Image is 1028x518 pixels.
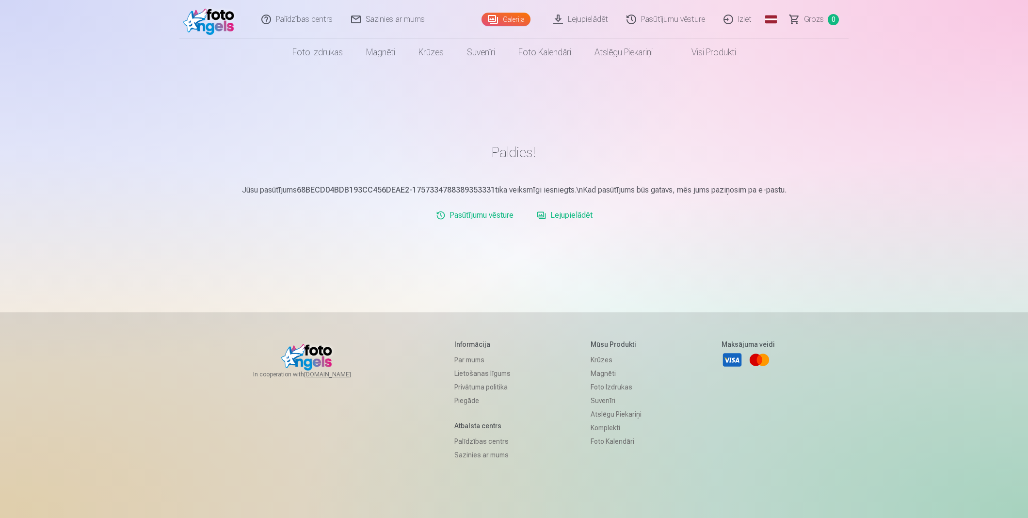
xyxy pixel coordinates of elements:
[507,39,583,66] a: Foto kalendāri
[722,340,775,349] h5: Maksājuma veidi
[231,144,797,161] h1: Paldies!
[591,353,642,367] a: Krūzes
[533,206,596,225] a: Lejupielādēt
[455,39,507,66] a: Suvenīri
[297,185,495,194] b: 68BECD04BDB193CC456DEAE2-1757334788389353331
[253,371,374,378] span: In cooperation with
[591,394,642,407] a: Suvenīri
[749,349,770,371] a: Mastercard
[231,184,797,196] p: Jūsu pasūtījums tika veiksmīgi iesniegts.\nKad pasūtījums būs gatavs, mēs jums paziņosim pa e-pastu.
[591,435,642,448] a: Foto kalendāri
[454,353,511,367] a: Par mums
[454,421,511,431] h5: Atbalsta centrs
[454,394,511,407] a: Piegāde
[828,14,839,25] span: 0
[591,407,642,421] a: Atslēgu piekariņi
[407,39,455,66] a: Krūzes
[281,39,354,66] a: Foto izdrukas
[454,380,511,394] a: Privātuma politika
[591,421,642,435] a: Komplekti
[583,39,664,66] a: Atslēgu piekariņi
[722,349,743,371] a: Visa
[432,206,517,225] a: Pasūtījumu vēsture
[804,14,824,25] span: Grozs
[664,39,748,66] a: Visi produkti
[454,435,511,448] a: Palīdzības centrs
[304,371,374,378] a: [DOMAIN_NAME]
[591,340,642,349] h5: Mūsu produkti
[354,39,407,66] a: Magnēti
[591,367,642,380] a: Magnēti
[454,367,511,380] a: Lietošanas līgums
[591,380,642,394] a: Foto izdrukas
[183,4,239,35] img: /fa1
[482,13,530,26] a: Galerija
[454,448,511,462] a: Sazinies ar mums
[454,340,511,349] h5: Informācija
